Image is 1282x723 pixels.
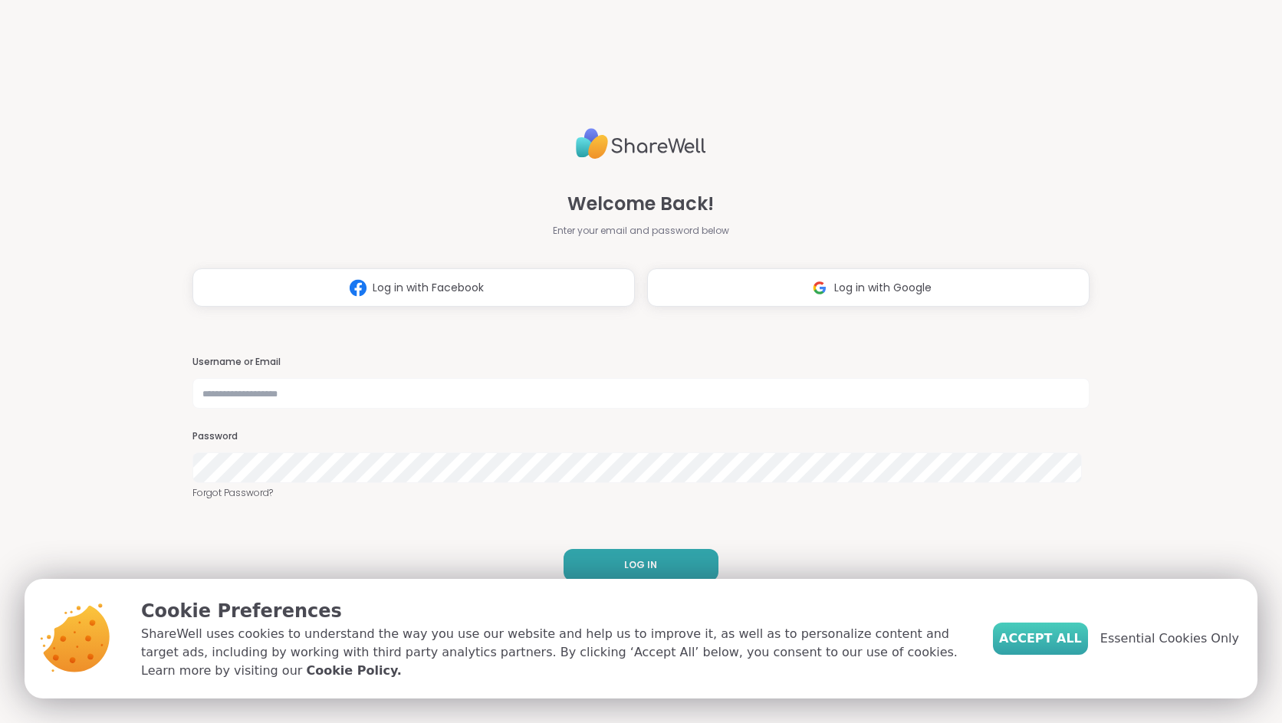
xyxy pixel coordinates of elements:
[344,274,373,302] img: ShareWell Logomark
[624,558,657,572] span: LOG IN
[192,268,635,307] button: Log in with Facebook
[564,549,718,581] button: LOG IN
[834,280,932,296] span: Log in with Google
[141,625,968,680] p: ShareWell uses cookies to understand the way you use our website and help us to improve it, as we...
[1100,629,1239,648] span: Essential Cookies Only
[553,224,729,238] span: Enter your email and password below
[192,486,1090,500] a: Forgot Password?
[647,268,1090,307] button: Log in with Google
[805,274,834,302] img: ShareWell Logomark
[373,280,484,296] span: Log in with Facebook
[567,190,714,218] span: Welcome Back!
[192,430,1090,443] h3: Password
[576,122,706,166] img: ShareWell Logo
[999,629,1082,648] span: Accept All
[993,623,1088,655] button: Accept All
[141,597,968,625] p: Cookie Preferences
[192,356,1090,369] h3: Username or Email
[306,662,401,680] a: Cookie Policy.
